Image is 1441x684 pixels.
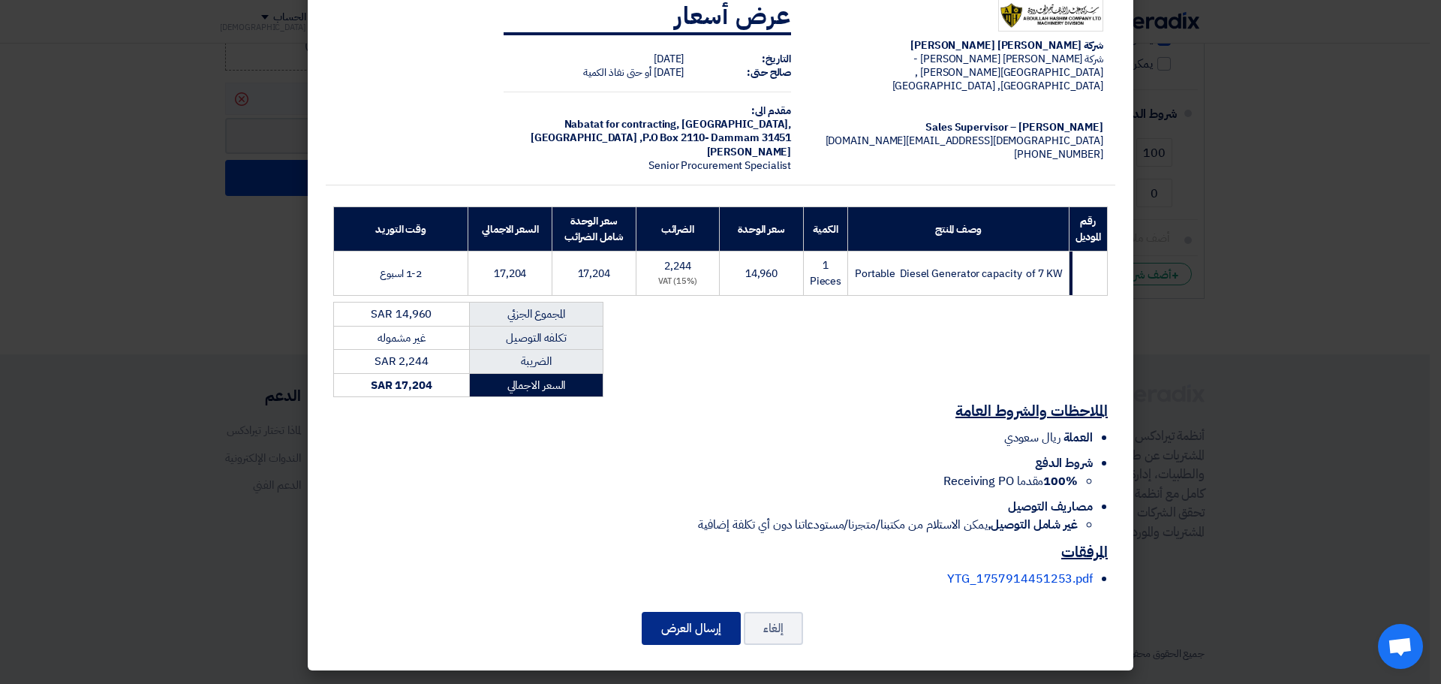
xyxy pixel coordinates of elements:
[333,516,1078,534] li: يمكن الاستلام من مكتبنا/متجرنا/مستودعاتنا دون أي تكلفة إضافية
[1004,429,1060,447] span: ريال سعودي
[469,326,603,350] td: تكلفه التوصيل
[654,51,684,67] span: [DATE]
[642,612,741,645] button: إرسال العرض
[552,207,636,252] th: سعر الوحدة شامل الضرائب
[334,303,470,327] td: SAR 14,960
[380,266,422,282] span: 1-2 اسبوع
[826,133,1103,149] span: [DEMOGRAPHIC_DATA][EMAIL_ADDRESS][DOMAIN_NAME]
[469,373,603,397] td: السعر الاجمالي
[378,330,426,346] span: غير مشموله
[1063,429,1093,447] span: العملة
[855,266,1063,282] span: Portable Diesel Generator capacity of 7 KW
[469,350,603,374] td: الضريبة
[1069,207,1107,252] th: رقم الموديل
[1035,454,1093,472] span: شروط الدفع
[815,121,1103,134] div: [PERSON_NAME] – Sales Supervisor
[803,207,847,252] th: الكمية
[720,207,804,252] th: سعر الوحدة
[1043,472,1078,490] strong: 100%
[1008,498,1093,516] span: مصاريف التوصيل
[943,472,1078,490] span: مقدما Receiving PO
[707,144,792,160] span: [PERSON_NAME]
[892,51,1103,94] span: شركة [PERSON_NAME] [PERSON_NAME] - [GEOGRAPHIC_DATA][PERSON_NAME] , [GEOGRAPHIC_DATA], [GEOGRAPHI...
[469,303,603,327] td: المجموع الجزئي
[494,266,526,282] span: 17,204
[583,65,651,80] span: أو حتى نفاذ الكمية
[1014,146,1103,162] span: [PHONE_NUMBER]
[1061,541,1108,563] u: المرفقات
[375,353,429,369] span: SAR 2,244
[1378,624,1423,669] div: Open chat
[642,276,714,288] div: (15%) VAT
[468,207,552,252] th: السعر الاجمالي
[988,516,1078,534] strong: غير شامل التوصيل,
[815,39,1103,53] div: شركة [PERSON_NAME] [PERSON_NAME]
[762,51,791,67] strong: التاريخ:
[648,158,791,173] span: Senior Procurement Specialist
[848,207,1069,252] th: وصف المنتج
[744,612,803,645] button: إلغاء
[955,399,1108,422] u: الملاحظات والشروط العامة
[747,65,791,80] strong: صالح حتى:
[636,207,720,252] th: الضرائب
[531,116,792,146] span: [GEOGRAPHIC_DATA], [GEOGRAPHIC_DATA] ,P.O Box 2110- Dammam 31451
[745,266,778,282] span: 14,960
[751,103,791,119] strong: مقدم الى:
[654,65,684,80] span: [DATE]
[664,258,691,274] span: 2,244
[564,116,680,132] span: Nabatat for contracting,
[578,266,610,282] span: 17,204
[371,377,432,393] strong: SAR 17,204
[334,207,468,252] th: وقت التوريد
[947,570,1093,588] a: YTG_1757914451253.pdf
[810,258,841,289] span: 1 Pieces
